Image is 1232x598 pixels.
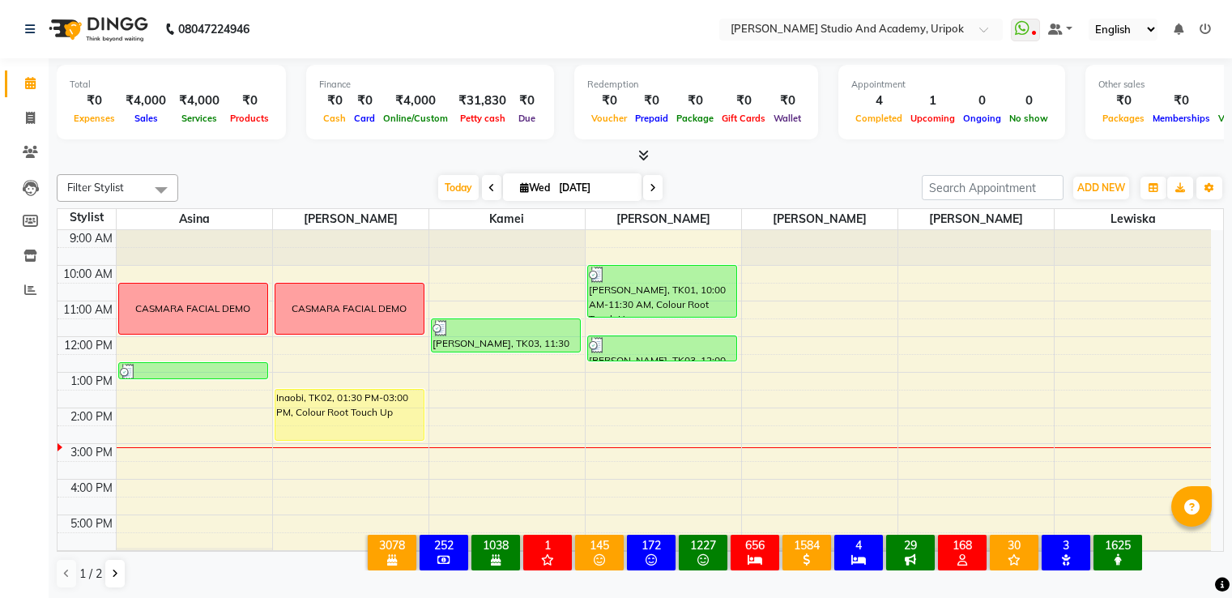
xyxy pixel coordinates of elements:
[851,113,906,124] span: Completed
[1077,182,1125,194] span: ADD NEW
[578,538,620,553] div: 145
[742,209,897,229] span: [PERSON_NAME]
[423,538,465,553] div: 252
[350,113,379,124] span: Card
[526,538,569,553] div: 1
[70,78,273,92] div: Total
[119,363,267,378] div: [PERSON_NAME], TK03, 12:45 PM-01:15 PM, Eye Brow (₹50), Forehead (₹30)
[178,6,249,52] b: 08047224946
[66,230,116,247] div: 9:00 AM
[514,113,539,124] span: Due
[1098,113,1149,124] span: Packages
[438,175,479,200] span: Today
[941,538,983,553] div: 168
[67,408,116,425] div: 2:00 PM
[429,209,585,229] span: Kamei
[379,113,452,124] span: Online/Custom
[993,538,1035,553] div: 30
[135,301,250,316] div: CASMARA FACIAL DEMO
[1055,209,1211,229] span: Lewiska
[319,78,541,92] div: Finance
[588,336,736,361] div: [PERSON_NAME], TK03, 12:00 PM-12:45 PM, Hair Cut Men
[631,113,672,124] span: Prepaid
[586,209,741,229] span: [PERSON_NAME]
[718,92,769,110] div: ₹0
[177,113,221,124] span: Services
[587,92,631,110] div: ₹0
[631,92,672,110] div: ₹0
[851,78,1052,92] div: Appointment
[959,113,1005,124] span: Ongoing
[786,538,828,553] div: 1584
[769,92,805,110] div: ₹0
[70,92,119,110] div: ₹0
[587,78,805,92] div: Redemption
[319,92,350,110] div: ₹0
[851,92,906,110] div: 4
[682,538,724,553] div: 1227
[79,566,102,583] span: 1 / 2
[67,444,116,461] div: 3:00 PM
[371,538,413,553] div: 3078
[769,113,805,124] span: Wallet
[1149,92,1214,110] div: ₹0
[67,515,116,532] div: 5:00 PM
[67,373,116,390] div: 1:00 PM
[672,113,718,124] span: Package
[1149,113,1214,124] span: Memberships
[379,92,452,110] div: ₹4,000
[734,538,776,553] div: 656
[922,175,1064,200] input: Search Appointment
[67,181,124,194] span: Filter Stylist
[1005,113,1052,124] span: No show
[350,92,379,110] div: ₹0
[672,92,718,110] div: ₹0
[292,301,407,316] div: CASMARA FACIAL DEMO
[554,176,635,200] input: 2025-09-03
[61,337,116,354] div: 12:00 PM
[452,92,513,110] div: ₹31,830
[587,113,631,124] span: Voucher
[58,209,116,226] div: Stylist
[41,6,152,52] img: logo
[1073,177,1129,199] button: ADD NEW
[513,92,541,110] div: ₹0
[173,92,226,110] div: ₹4,000
[516,182,554,194] span: Wed
[718,113,769,124] span: Gift Cards
[275,390,424,440] div: Inaobi, TK02, 01:30 PM-03:00 PM, Colour Root Touch Up
[959,92,1005,110] div: 0
[226,92,273,110] div: ₹0
[630,538,672,553] div: 172
[1045,538,1087,553] div: 3
[838,538,880,553] div: 4
[273,209,428,229] span: [PERSON_NAME]
[889,538,931,553] div: 29
[67,480,116,497] div: 4:00 PM
[1097,538,1139,553] div: 1625
[432,319,580,352] div: [PERSON_NAME], TK03, 11:30 AM-12:30 PM, Hair Spa Premium ( De Fav)
[60,266,116,283] div: 10:00 AM
[117,209,272,229] span: Asina
[588,266,736,317] div: [PERSON_NAME], TK01, 10:00 AM-11:30 AM, Colour Root Touch Up
[475,538,517,553] div: 1038
[70,113,119,124] span: Expenses
[319,113,350,124] span: Cash
[906,92,959,110] div: 1
[67,551,116,568] div: 6:00 PM
[130,113,162,124] span: Sales
[906,113,959,124] span: Upcoming
[60,301,116,318] div: 11:00 AM
[119,92,173,110] div: ₹4,000
[1005,92,1052,110] div: 0
[1098,92,1149,110] div: ₹0
[1164,533,1216,582] iframe: chat widget
[898,209,1054,229] span: [PERSON_NAME]
[456,113,509,124] span: Petty cash
[226,113,273,124] span: Products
